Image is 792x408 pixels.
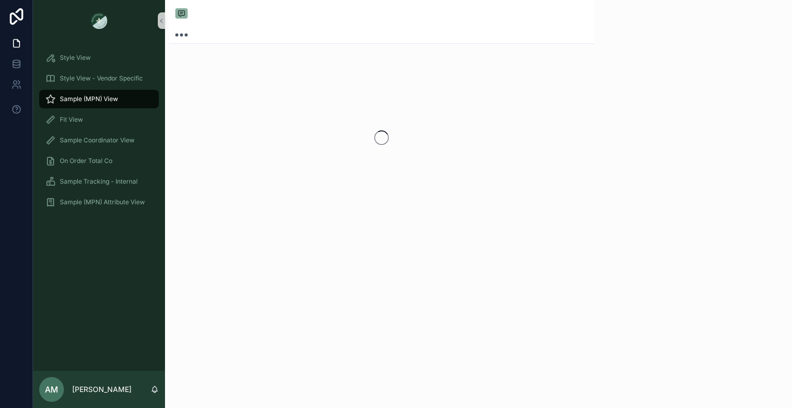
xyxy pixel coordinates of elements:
a: Style View - Vendor Specific [39,69,159,88]
span: Sample Coordinator View [60,136,135,144]
span: Fit View [60,116,83,124]
span: AM [45,383,58,396]
a: Sample (MPN) Attribute View [39,193,159,211]
a: Style View [39,48,159,67]
p: [PERSON_NAME] [72,384,131,395]
span: Style View - Vendor Specific [60,74,143,83]
div: scrollable content [33,41,165,225]
a: Fit View [39,110,159,129]
span: Sample Tracking - Internal [60,177,138,186]
a: Sample Coordinator View [39,131,159,150]
img: App logo [91,12,107,29]
a: Sample Tracking - Internal [39,172,159,191]
span: Sample (MPN) Attribute View [60,198,145,206]
a: Sample (MPN) View [39,90,159,108]
span: On Order Total Co [60,157,112,165]
span: Sample (MPN) View [60,95,118,103]
a: On Order Total Co [39,152,159,170]
span: Style View [60,54,91,62]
